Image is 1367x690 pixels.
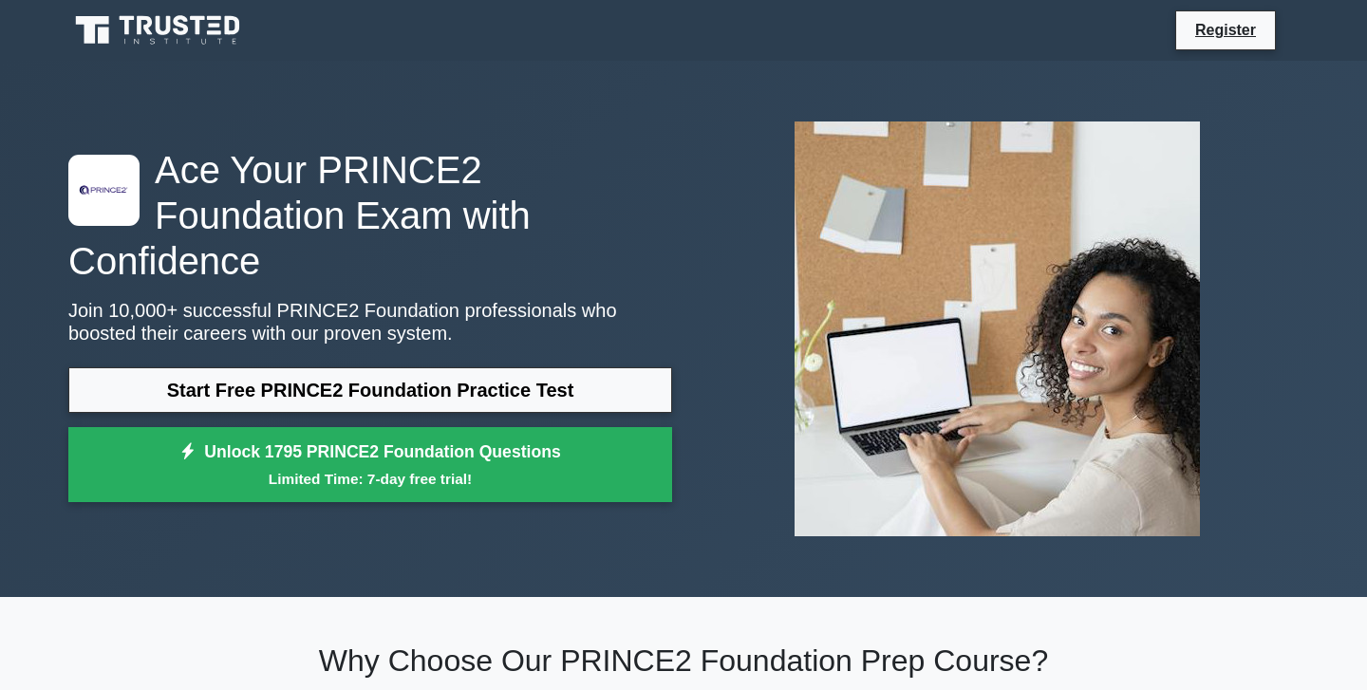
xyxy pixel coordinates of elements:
a: Start Free PRINCE2 Foundation Practice Test [68,367,672,413]
a: Unlock 1795 PRINCE2 Foundation QuestionsLimited Time: 7-day free trial! [68,427,672,503]
small: Limited Time: 7-day free trial! [92,468,648,490]
p: Join 10,000+ successful PRINCE2 Foundation professionals who boosted their careers with our prove... [68,299,672,345]
a: Register [1184,18,1267,42]
h2: Why Choose Our PRINCE2 Foundation Prep Course? [68,643,1299,679]
h1: Ace Your PRINCE2 Foundation Exam with Confidence [68,147,672,284]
